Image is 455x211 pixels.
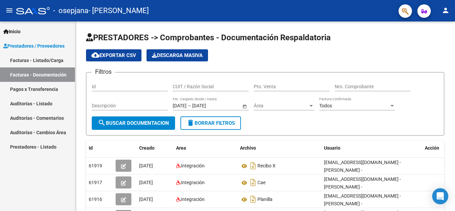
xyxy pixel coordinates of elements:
span: [EMAIL_ADDRESS][DOMAIN_NAME] - [PERSON_NAME] - [324,176,401,190]
span: Prestadores / Proveedores [3,42,65,50]
span: 61917 [89,180,102,185]
span: Archivo [240,145,256,151]
mat-icon: search [98,119,106,127]
span: - osepjana [53,3,88,18]
span: – [188,103,191,109]
span: Descarga Masiva [152,52,203,58]
datatable-header-cell: Archivo [237,141,321,155]
span: [DATE] [139,180,153,185]
span: Integración [181,197,205,202]
datatable-header-cell: Creado [136,141,173,155]
span: Usuario [324,145,340,151]
span: 61916 [89,197,102,202]
div: Open Intercom Messenger [432,188,448,204]
i: Descargar documento [249,177,257,188]
span: Acción [425,145,439,151]
datatable-header-cell: Usuario [321,141,422,155]
span: 61919 [89,163,102,168]
app-download-masive: Descarga masiva de comprobantes (adjuntos) [147,49,208,61]
span: Integración [181,180,205,185]
span: PRESTADORES -> Comprobantes - Documentación Respaldatoria [86,33,331,42]
span: Exportar CSV [91,52,136,58]
span: Creado [139,145,155,151]
span: Borrar Filtros [187,120,235,126]
span: Cae [257,180,265,186]
span: Buscar Documentacion [98,120,169,126]
i: Descargar documento [249,160,257,171]
button: Borrar Filtros [180,116,241,130]
span: Recibo X [257,163,276,169]
i: Descargar documento [249,194,257,205]
mat-icon: cloud_download [91,51,99,59]
input: Fecha fin [192,103,225,109]
span: Integración [181,163,205,168]
button: Open calendar [241,103,248,110]
span: Id [89,145,93,151]
mat-icon: person [442,6,450,14]
span: Area [176,145,186,151]
input: Fecha inicio [173,103,187,109]
span: - [PERSON_NAME] [88,3,149,18]
button: Descarga Masiva [147,49,208,61]
span: Planilla [257,197,273,202]
h3: Filtros [92,67,115,76]
span: Área [254,103,308,109]
span: [EMAIL_ADDRESS][DOMAIN_NAME] - [PERSON_NAME] - [324,160,401,173]
datatable-header-cell: Id [86,141,113,155]
span: [EMAIL_ADDRESS][DOMAIN_NAME] - [PERSON_NAME] - [324,193,401,206]
button: Buscar Documentacion [92,116,175,130]
mat-icon: menu [5,6,13,14]
span: [DATE] [139,163,153,168]
span: [DATE] [139,197,153,202]
datatable-header-cell: Area [173,141,237,155]
span: Todos [319,103,332,108]
button: Exportar CSV [86,49,141,61]
span: Inicio [3,28,20,35]
mat-icon: delete [187,119,195,127]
